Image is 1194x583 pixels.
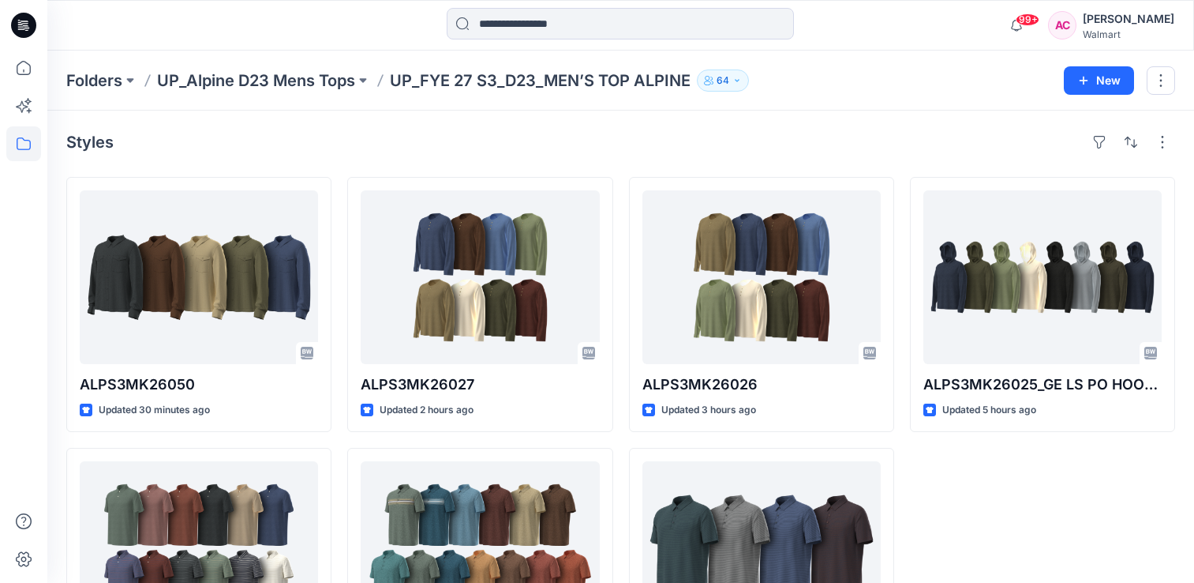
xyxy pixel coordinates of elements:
[923,190,1162,364] a: ALPS3MK26025_GE LS PO HOODIE
[380,402,473,419] p: Updated 2 hours ago
[642,190,881,364] a: ALPS3MK26026
[361,374,599,396] p: ALPS3MK26027
[1048,11,1076,39] div: AC
[717,72,729,89] p: 64
[361,190,599,364] a: ALPS3MK26027
[80,190,318,364] a: ALPS3MK26050
[157,70,355,92] a: UP_Alpine D23 Mens Tops
[942,402,1036,419] p: Updated 5 hours ago
[642,374,881,396] p: ALPS3MK26026
[80,374,318,396] p: ALPS3MK26050
[697,70,749,92] button: 64
[1083,28,1174,40] div: Walmart
[99,402,210,419] p: Updated 30 minutes ago
[66,70,122,92] a: Folders
[1016,13,1039,26] span: 99+
[1083,9,1174,28] div: [PERSON_NAME]
[390,70,691,92] p: UP_FYE 27 S3_D23_MEN’S TOP ALPINE
[1064,66,1134,95] button: New
[923,374,1162,396] p: ALPS3MK26025_GE LS PO HOODIE
[661,402,756,419] p: Updated 3 hours ago
[66,133,114,152] h4: Styles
